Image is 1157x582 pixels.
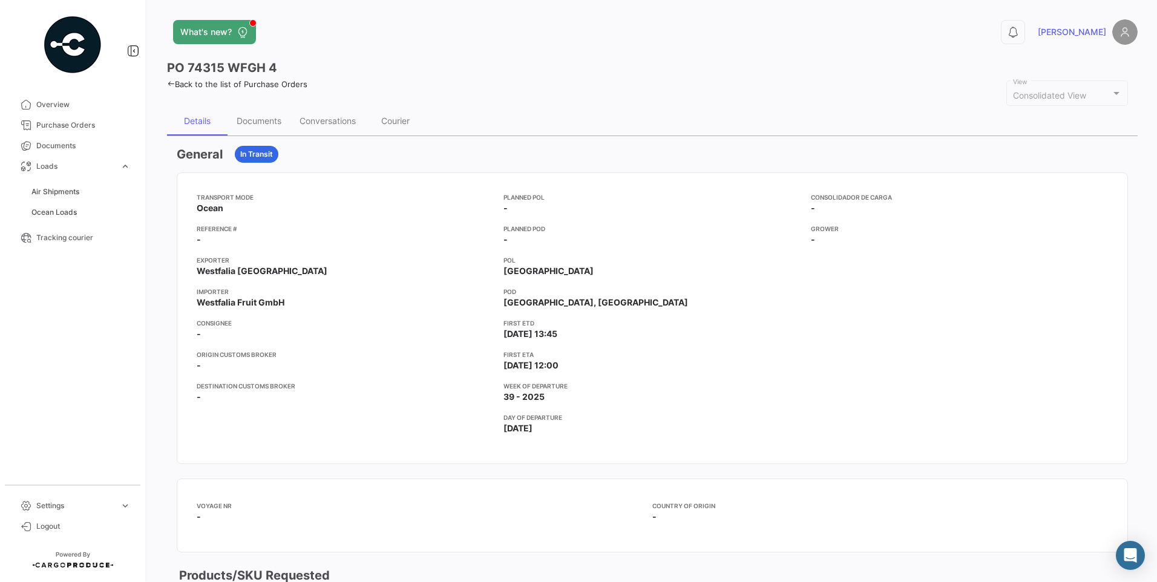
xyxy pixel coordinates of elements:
[503,296,688,309] span: [GEOGRAPHIC_DATA], [GEOGRAPHIC_DATA]
[503,202,508,214] span: -
[197,296,284,309] span: Westfalia Fruit GmbH
[503,381,801,391] app-card-info-title: Week of departure
[197,192,494,202] app-card-info-title: Transport mode
[120,500,131,511] span: expand_more
[10,227,136,248] a: Tracking courier
[167,59,277,76] h3: PO 74315 WFGH 4
[503,422,533,434] span: [DATE]
[197,359,201,371] span: -
[1112,19,1138,45] img: placeholder-user.png
[27,203,136,221] a: Ocean Loads
[237,116,281,126] div: Documents
[36,99,131,110] span: Overview
[10,94,136,115] a: Overview
[197,265,327,277] span: Westfalia [GEOGRAPHIC_DATA]
[197,381,494,391] app-card-info-title: Destination Customs Broker
[503,255,801,265] app-card-info-title: POL
[503,350,801,359] app-card-info-title: First ETA
[120,161,131,172] span: expand_more
[197,287,494,296] app-card-info-title: Importer
[197,501,652,511] app-card-info-title: Voyage nr
[10,136,136,156] a: Documents
[197,391,201,403] span: -
[173,20,256,44] button: What's new?
[10,115,136,136] a: Purchase Orders
[381,116,410,126] div: Courier
[811,202,815,214] span: -
[503,192,801,202] app-card-info-title: Planned POL
[503,328,557,340] span: [DATE] 13:45
[31,207,77,218] span: Ocean Loads
[197,318,494,328] app-card-info-title: Consignee
[652,501,1108,511] app-card-info-title: Country of Origin
[197,255,494,265] app-card-info-title: Exporter
[197,350,494,359] app-card-info-title: Origin Customs Broker
[503,391,545,403] span: 39 - 2025
[811,234,815,246] span: -
[197,234,201,246] span: -
[811,192,1108,202] app-card-info-title: Consolidador de Carga
[1038,26,1106,38] span: [PERSON_NAME]
[27,183,136,201] a: Air Shipments
[503,234,508,246] span: -
[503,413,801,422] app-card-info-title: Day of departure
[36,232,131,243] span: Tracking courier
[197,202,223,214] span: Ocean
[811,224,1108,234] app-card-info-title: Grower
[180,26,232,38] span: What's new?
[197,224,494,234] app-card-info-title: Reference #
[197,511,201,522] span: -
[1013,90,1086,100] mat-select-trigger: Consolidated View
[42,15,103,75] img: powered-by.png
[300,116,356,126] div: Conversations
[652,511,657,522] span: -
[503,318,801,328] app-card-info-title: First ETD
[36,120,131,131] span: Purchase Orders
[240,149,273,160] span: In Transit
[197,328,201,340] span: -
[31,186,79,197] span: Air Shipments
[36,521,131,532] span: Logout
[36,161,115,172] span: Loads
[503,359,559,371] span: [DATE] 12:00
[36,500,115,511] span: Settings
[503,224,801,234] app-card-info-title: Planned POD
[167,79,307,89] a: Back to the list of Purchase Orders
[184,116,211,126] div: Details
[503,265,594,277] span: [GEOGRAPHIC_DATA]
[503,287,801,296] app-card-info-title: POD
[177,146,223,163] h3: General
[36,140,131,151] span: Documents
[1116,541,1145,570] div: Abrir Intercom Messenger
